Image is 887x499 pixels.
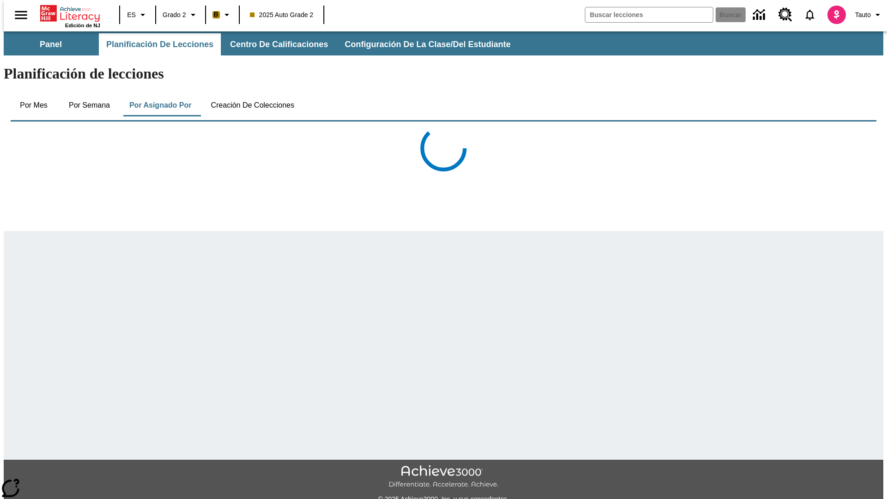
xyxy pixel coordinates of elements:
[40,3,100,28] div: Portada
[11,94,57,116] button: Por mes
[5,33,97,55] button: Panel
[123,6,152,23] button: Lenguaje: ES, Selecciona un idioma
[585,7,713,22] input: Buscar campo
[827,6,846,24] img: avatar image
[163,10,186,20] span: Grado 2
[203,94,302,116] button: Creación de colecciones
[4,65,883,82] h1: Planificación de lecciones
[250,10,314,20] span: 2025 Auto Grade 2
[99,33,221,55] button: Planificación de lecciones
[223,33,335,55] button: Centro de calificaciones
[798,3,822,27] a: Notificaciones
[773,2,798,27] a: Centro de recursos, Se abrirá en una pestaña nueva.
[389,465,498,489] img: Achieve3000 Differentiate Accelerate Achieve
[855,10,871,20] span: Tauto
[122,94,199,116] button: Por asignado por
[61,94,117,116] button: Por semana
[127,10,136,20] span: ES
[7,1,35,29] button: Abrir el menú lateral
[822,3,851,27] button: Escoja un nuevo avatar
[209,6,236,23] button: Boost El color de la clase es anaranjado claro. Cambiar el color de la clase.
[337,33,518,55] button: Configuración de la clase/del estudiante
[40,4,100,23] a: Portada
[851,6,887,23] button: Perfil/Configuración
[65,23,100,28] span: Edición de NJ
[4,31,883,55] div: Subbarra de navegación
[159,6,202,23] button: Grado: Grado 2, Elige un grado
[747,2,773,28] a: Centro de información
[214,9,219,20] span: B
[4,33,519,55] div: Subbarra de navegación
